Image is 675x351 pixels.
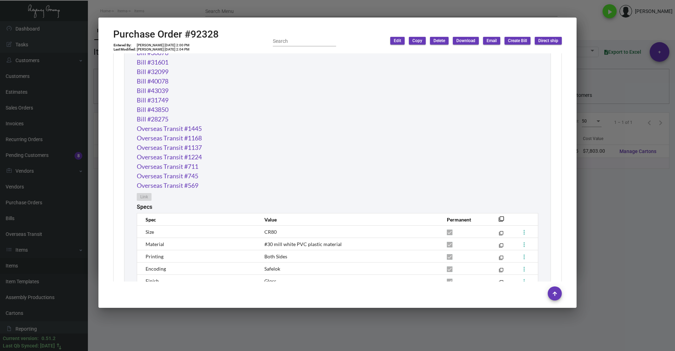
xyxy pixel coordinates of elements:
[257,213,440,226] th: Value
[137,48,168,58] a: Bill #30878
[137,67,168,77] a: Bill #32099
[137,162,198,171] a: Overseas Transit #711
[137,213,257,226] th: Spec
[264,229,277,235] span: CR80
[412,38,422,44] span: Copy
[264,278,276,284] span: Gloss
[137,105,168,114] a: Bill #43850
[137,152,202,162] a: Overseas Transit #1224
[137,133,202,143] a: Overseas Transit #1168
[440,213,488,226] th: Permanent
[499,218,504,224] mat-icon: filter_none
[137,193,152,201] button: Link
[535,37,562,45] button: Direct ship
[137,171,198,181] a: Overseas Transit #745
[453,37,479,45] button: Download
[504,37,531,45] button: Create Bill
[430,37,449,45] button: Delete
[146,241,164,247] span: Material
[394,38,401,44] span: Edit
[41,335,56,342] div: 0.51.2
[3,335,39,342] div: Current version:
[136,47,190,52] td: [PERSON_NAME] [DATE] 2:04 PM
[137,95,168,105] a: Bill #31749
[137,124,202,133] a: Overseas Transit #1445
[499,232,503,237] mat-icon: filter_none
[264,266,280,272] span: Safelok
[137,181,198,190] a: Overseas Transit #569
[508,38,527,44] span: Create Bill
[113,47,136,52] td: Last Modified:
[390,37,405,45] button: Edit
[137,58,168,67] a: Bill #31601
[538,38,558,44] span: Direct ship
[137,77,168,86] a: Bill #40078
[487,38,497,44] span: Email
[499,257,503,261] mat-icon: filter_none
[433,38,445,44] span: Delete
[113,28,219,40] h2: Purchase Order #92328
[409,37,426,45] button: Copy
[264,241,342,247] span: #30 mill white PVC plastic material
[137,204,152,210] h2: Specs
[146,266,166,272] span: Encoding
[146,229,154,235] span: Size
[113,43,136,47] td: Entered By:
[136,43,190,47] td: [PERSON_NAME] [DATE] 2:00 PM
[264,253,287,259] span: Both Sides
[137,143,202,152] a: Overseas Transit #1137
[137,114,168,124] a: Bill #28275
[146,253,163,259] span: Printing
[499,245,503,249] mat-icon: filter_none
[499,269,503,274] mat-icon: filter_none
[137,86,168,95] a: Bill #43039
[3,342,55,350] div: Last Qb Synced: [DATE]
[456,38,475,44] span: Download
[140,194,148,200] span: Link
[483,37,500,45] button: Email
[146,278,159,284] span: Finish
